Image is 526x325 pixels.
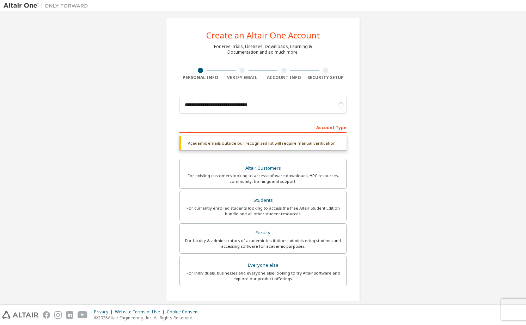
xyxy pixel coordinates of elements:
[4,2,92,9] img: Altair One
[184,173,342,184] div: For existing customers looking to access software downloads, HPC resources, community, trainings ...
[214,44,312,55] div: For Free Trials, Licenses, Downloads, Learning & Documentation and so much more.
[66,311,73,319] img: linkedin.svg
[43,311,50,319] img: facebook.svg
[184,238,342,249] div: For faculty & administrators of academic institutions administering students and accessing softwa...
[184,195,342,205] div: Students
[184,270,342,282] div: For individuals, businesses and everyone else looking to try Altair software and explore our prod...
[167,309,203,315] div: Cookie Consent
[184,163,342,173] div: Altair Customers
[305,75,347,80] div: Security Setup
[94,315,203,321] p: © 2025 Altair Engineering, Inc. All Rights Reserved.
[221,75,263,80] div: Verify Email
[78,311,88,319] img: youtube.svg
[94,309,115,315] div: Privacy
[263,75,305,80] div: Account Info
[179,136,347,150] div: Academic emails outside our recognised list will require manual verification.
[179,75,221,80] div: Personal Info
[115,309,167,315] div: Website Terms of Use
[179,297,347,308] div: Your Profile
[184,205,342,217] div: For currently enrolled students looking to access the free Altair Student Edition bundle and all ...
[184,228,342,238] div: Faculty
[184,260,342,270] div: Everyone else
[54,311,62,319] img: instagram.svg
[206,31,320,40] div: Create an Altair One Account
[179,121,347,133] div: Account Type
[2,311,38,319] img: altair_logo.svg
